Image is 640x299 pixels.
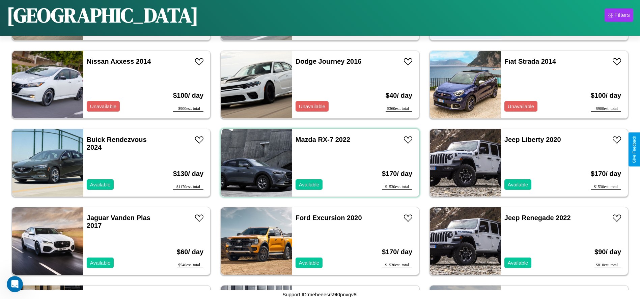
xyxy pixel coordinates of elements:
a: Jeep Renegade 2022 [504,214,571,221]
h1: [GEOGRAPHIC_DATA] [7,1,198,29]
div: $ 1530 est. total [382,184,412,190]
a: Jeep Liberty 2020 [504,136,561,143]
div: $ 900 est. total [591,106,621,112]
h3: $ 130 / day [173,163,203,184]
div: $ 1170 est. total [173,184,203,190]
p: Available [299,180,319,189]
div: $ 540 est. total [177,263,203,268]
a: Fiat Strada 2014 [504,58,556,65]
p: Unavailable [90,102,116,111]
a: Buick Rendezvous 2024 [87,136,147,151]
div: $ 900 est. total [173,106,203,112]
h3: $ 100 / day [173,85,203,106]
h3: $ 170 / day [591,163,621,184]
h3: $ 100 / day [591,85,621,106]
a: Dodge Journey 2016 [296,58,362,65]
p: Available [299,258,319,267]
p: Unavailable [299,102,325,111]
iframe: Intercom live chat [7,276,23,292]
a: Jaguar Vanden Plas 2017 [87,214,150,229]
p: Available [90,258,111,267]
div: Give Feedback [632,136,637,163]
a: Ford Excursion 2020 [296,214,362,221]
p: Unavailable [508,102,534,111]
h3: $ 170 / day [382,241,412,263]
h3: $ 90 / day [594,241,621,263]
p: Available [90,180,111,189]
h3: $ 60 / day [177,241,203,263]
a: Nissan Axxess 2014 [87,58,151,65]
div: $ 360 est. total [386,106,412,112]
p: Available [508,258,528,267]
div: $ 1530 est. total [382,263,412,268]
h3: $ 40 / day [386,85,412,106]
button: Filters [605,8,633,22]
h3: $ 170 / day [382,163,412,184]
div: $ 810 est. total [594,263,621,268]
a: Mazda RX-7 2022 [296,136,350,143]
p: Support ID: meheeesrs9t0pnvgv8i [282,290,358,299]
div: $ 1530 est. total [591,184,621,190]
div: Filters [614,12,630,19]
p: Available [508,180,528,189]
